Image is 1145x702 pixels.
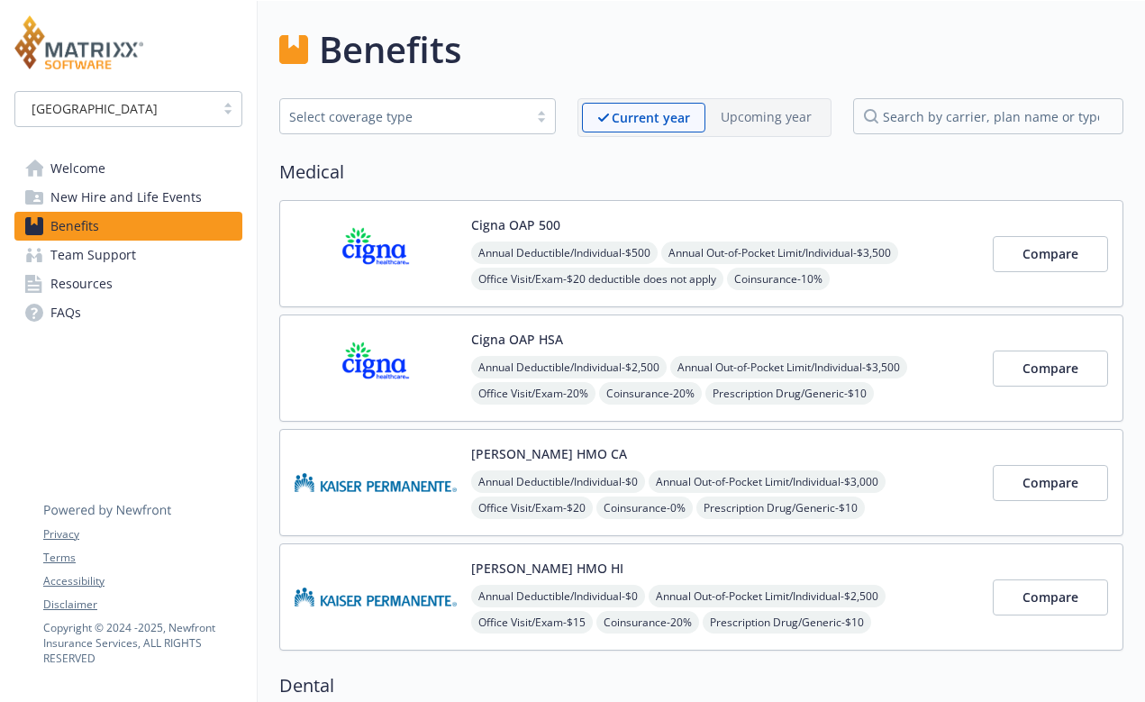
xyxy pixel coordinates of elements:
[471,611,593,634] span: Office Visit/Exam - $15
[596,611,699,634] span: Coinsurance - 20%
[50,269,113,298] span: Resources
[1022,360,1078,377] span: Compare
[596,497,693,519] span: Coinsurance - 0%
[993,236,1108,272] button: Compare
[599,382,702,405] span: Coinsurance - 20%
[471,382,595,405] span: Office Visit/Exam - 20%
[14,154,242,183] a: Welcome
[14,269,242,298] a: Resources
[471,215,560,234] button: Cigna OAP 500
[1022,245,1078,262] span: Compare
[43,550,241,566] a: Terms
[319,23,461,77] h1: Benefits
[471,356,667,378] span: Annual Deductible/Individual - $2,500
[50,298,81,327] span: FAQs
[43,526,241,542] a: Privacy
[705,382,874,405] span: Prescription Drug/Generic - $10
[471,330,563,349] button: Cigna OAP HSA
[1022,474,1078,491] span: Compare
[471,470,645,493] span: Annual Deductible/Individual - $0
[649,470,886,493] span: Annual Out-of-Pocket Limit/Individual - $3,000
[727,268,830,290] span: Coinsurance - 10%
[993,351,1108,387] button: Compare
[471,585,645,607] span: Annual Deductible/Individual - $0
[696,497,865,519] span: Prescription Drug/Generic - $10
[471,444,627,463] button: [PERSON_NAME] HMO CA
[295,559,457,635] img: Kaiser Permanente Insurance Company carrier logo
[24,99,205,118] span: [GEOGRAPHIC_DATA]
[50,212,99,241] span: Benefits
[295,330,457,406] img: CIGNA carrier logo
[661,242,898,264] span: Annual Out-of-Pocket Limit/Individual - $3,500
[471,268,723,290] span: Office Visit/Exam - $20 deductible does not apply
[993,579,1108,615] button: Compare
[14,183,242,212] a: New Hire and Life Events
[993,465,1108,501] button: Compare
[721,107,812,126] p: Upcoming year
[43,620,241,666] p: Copyright © 2024 - 2025 , Newfront Insurance Services, ALL RIGHTS RESERVED
[853,98,1123,134] input: search by carrier, plan name or type
[703,611,871,634] span: Prescription Drug/Generic - $10
[670,356,907,378] span: Annual Out-of-Pocket Limit/Individual - $3,500
[32,99,158,118] span: [GEOGRAPHIC_DATA]
[471,242,658,264] span: Annual Deductible/Individual - $500
[14,241,242,269] a: Team Support
[50,154,105,183] span: Welcome
[14,298,242,327] a: FAQs
[43,597,241,613] a: Disclaimer
[14,212,242,241] a: Benefits
[295,215,457,292] img: CIGNA carrier logo
[43,573,241,589] a: Accessibility
[1022,588,1078,606] span: Compare
[705,103,827,132] span: Upcoming year
[279,159,1123,186] h2: Medical
[471,497,593,519] span: Office Visit/Exam - $20
[50,241,136,269] span: Team Support
[295,444,457,521] img: Kaiser Permanente Insurance Company carrier logo
[649,585,886,607] span: Annual Out-of-Pocket Limit/Individual - $2,500
[50,183,202,212] span: New Hire and Life Events
[279,672,1123,699] h2: Dental
[612,108,690,127] p: Current year
[471,559,623,578] button: [PERSON_NAME] HMO HI
[289,107,519,126] div: Select coverage type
